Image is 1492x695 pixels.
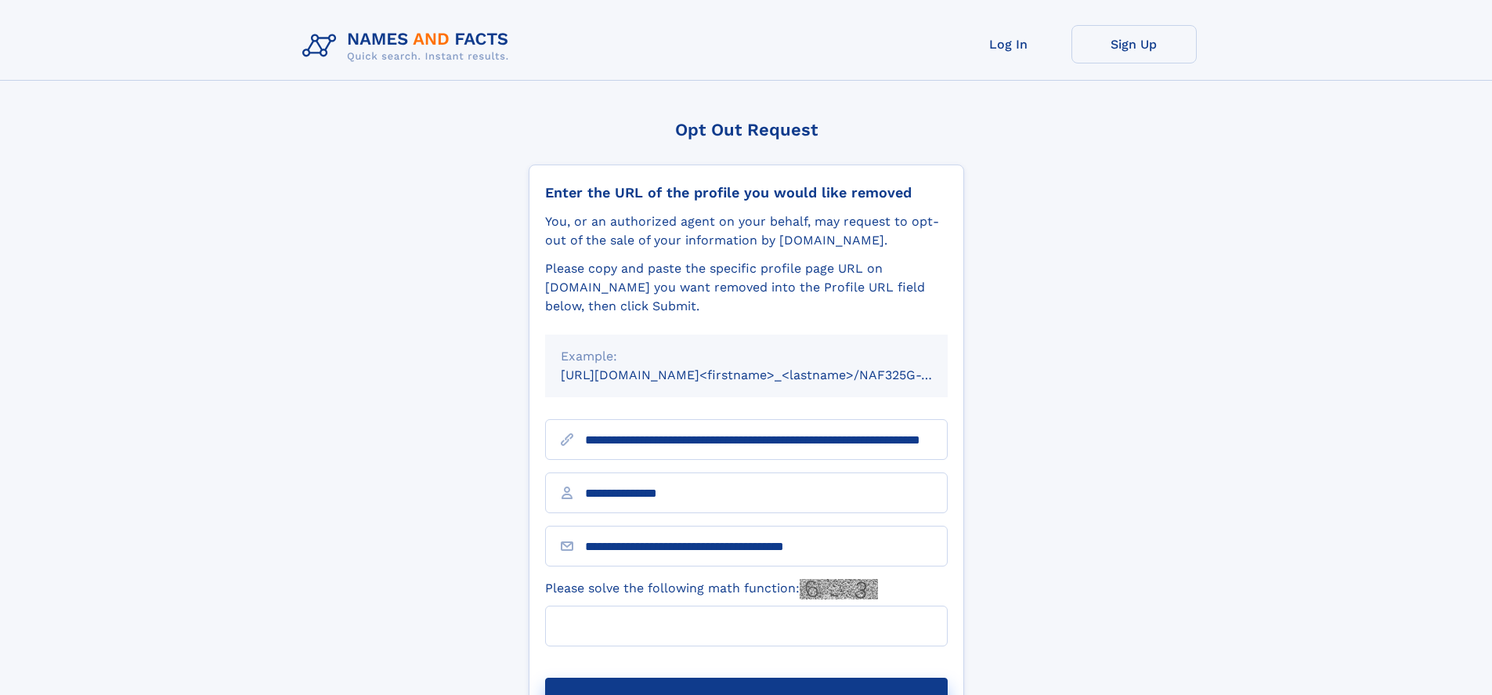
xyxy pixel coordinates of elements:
[946,25,1071,63] a: Log In
[545,212,948,250] div: You, or an authorized agent on your behalf, may request to opt-out of the sale of your informatio...
[1071,25,1197,63] a: Sign Up
[545,579,878,599] label: Please solve the following math function:
[561,367,977,382] small: [URL][DOMAIN_NAME]<firstname>_<lastname>/NAF325G-xxxxxxxx
[545,184,948,201] div: Enter the URL of the profile you would like removed
[529,120,964,139] div: Opt Out Request
[561,347,932,366] div: Example:
[296,25,522,67] img: Logo Names and Facts
[545,259,948,316] div: Please copy and paste the specific profile page URL on [DOMAIN_NAME] you want removed into the Pr...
